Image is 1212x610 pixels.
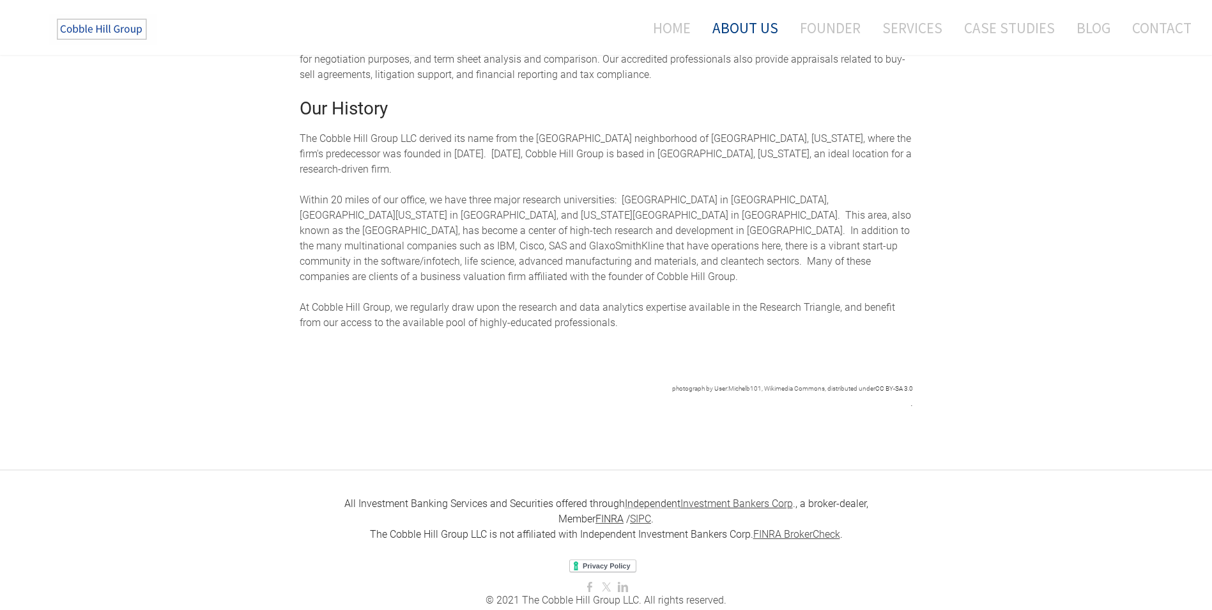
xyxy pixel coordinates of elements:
[630,513,651,525] a: SIPC
[651,513,654,525] font: .
[49,13,157,45] img: The Cobble Hill Group LLC
[672,385,913,392] font: photograph by User:Michelb101, Wikimedia Commons, distributed under
[680,497,793,510] u: Investment Bankers Corp
[634,11,700,45] a: Home
[558,497,868,525] font: , a broker-dealer, ​Member
[680,497,795,510] font: .
[625,497,795,510] a: IndependentInvestment Bankers Corp.
[569,559,643,574] iframe: Privacy Policy
[703,11,788,45] a: About Us
[1067,11,1120,45] a: Blog
[625,497,680,510] font: Independent
[344,497,625,510] font: All Investment Banking Services and Securities offered through
[300,593,913,608] div: ​© 2021 The Cobble Hill Group LLC. All rights reserved.
[753,528,840,540] a: FINRA BrokerCheck
[790,11,870,45] a: Founder
[873,11,952,45] a: Services
[601,581,611,593] a: Twitter
[370,528,753,540] font: The Cobble Hill Group LLC is not affiliated with Independent Investment Bankers Corp.
[840,528,843,540] font: .
[300,100,913,118] h2: Our History
[595,513,624,525] a: FINRA
[618,581,628,593] a: Linkedin
[585,581,595,593] a: Facebook
[300,380,913,411] div: .
[626,513,630,525] font: /
[955,11,1064,45] a: Case Studies
[875,385,913,392] a: CC BY-SA 3.0
[300,131,913,331] div: The Cobble Hill Group LLC derived its name from the [GEOGRAPHIC_DATA] neighborhood of [GEOGRAPHIC...
[1123,11,1192,45] a: Contact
